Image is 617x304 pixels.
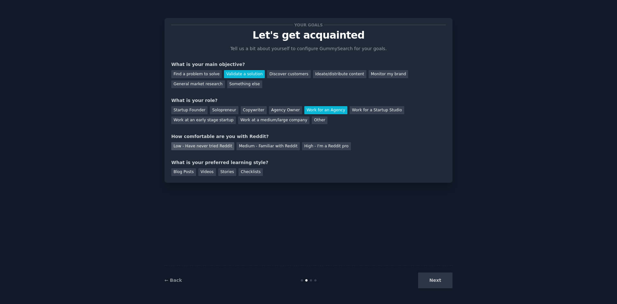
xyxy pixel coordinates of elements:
[171,61,446,68] div: What is your main objective?
[165,278,182,283] a: ← Back
[304,106,347,114] div: Work for an Agency
[227,80,262,88] div: Something else
[228,45,389,52] p: Tell us a bit about yourself to configure GummySearch for your goals.
[171,80,225,88] div: General market research
[171,142,234,150] div: Low - Have never tried Reddit
[171,159,446,166] div: What is your preferred learning style?
[293,22,324,28] span: Your goals
[171,168,196,176] div: Blog Posts
[210,106,238,114] div: Solopreneur
[302,142,351,150] div: High - I'm a Reddit pro
[171,133,446,140] div: How comfortable are you with Reddit?
[312,116,327,124] div: Other
[171,97,446,104] div: What is your role?
[313,70,366,78] div: Ideate/distribute content
[218,168,236,176] div: Stories
[350,106,404,114] div: Work for a Startup Studio
[238,116,309,124] div: Work at a medium/large company
[241,106,267,114] div: Copywriter
[198,168,216,176] div: Videos
[267,70,310,78] div: Discover customers
[369,70,408,78] div: Monitor my brand
[269,106,302,114] div: Agency Owner
[171,30,446,41] p: Let's get acquainted
[224,70,265,78] div: Validate a solution
[171,106,208,114] div: Startup Founder
[238,168,263,176] div: Checklists
[171,70,222,78] div: Find a problem to solve
[237,142,300,150] div: Medium - Familiar with Reddit
[171,116,236,124] div: Work at an early stage startup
